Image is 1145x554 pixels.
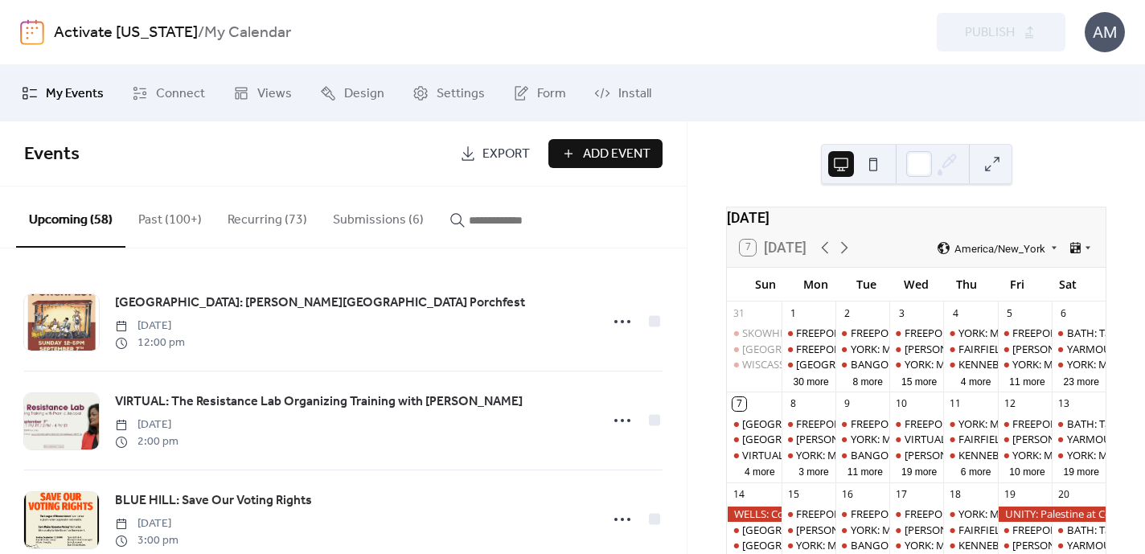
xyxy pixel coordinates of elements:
div: FREEPORT: AM and PM Visibility Bridge Brigade. Click for times! [796,507,1095,521]
div: LISBON FALLS: Labor Day Rally [782,357,835,371]
div: FREEPORT: Visibility Brigade Standout [905,507,1085,521]
div: BELFAST: Support Palestine Weekly Standout [727,538,781,552]
div: YORK: Morning Resistance at Town Center [998,448,1052,462]
div: 4 [949,306,962,320]
div: BANGOR: Weekly peaceful protest [851,538,1015,552]
b: My Calendar [204,18,291,48]
div: [GEOGRAPHIC_DATA]: Support Palestine Weekly Standout [742,538,1021,552]
a: Form [501,72,578,115]
div: BANGOR: Weekly peaceful protest [851,448,1015,462]
div: KENNEBUNK: Stand Out [943,357,997,371]
div: 18 [949,488,962,502]
a: BLUE HILL: Save Our Voting Rights [115,490,312,511]
span: Settings [437,84,485,104]
div: [PERSON_NAME]: NO I.C.E in [PERSON_NAME] [796,523,1016,537]
span: America/New_York [954,243,1045,253]
span: [GEOGRAPHIC_DATA]: [PERSON_NAME][GEOGRAPHIC_DATA] Porchfest [115,293,525,313]
div: 1 [786,306,800,320]
div: YORK: Morning Resistance at Town Center [782,538,835,552]
div: YORK: Morning Resistance at Town Center [889,538,943,552]
div: [GEOGRAPHIC_DATA]: [PERSON_NAME][GEOGRAPHIC_DATA] Porchfest [742,432,1085,446]
div: 5 [1003,306,1016,320]
div: 31 [733,306,746,320]
div: WELLS: NO I.C.E in Wells [889,342,943,356]
img: logo [20,19,44,45]
a: Activate [US_STATE] [54,18,198,48]
div: VIRTUAL: The Resistance Lab Organizing Training with [PERSON_NAME] [742,448,1081,462]
div: FREEPORT: AM and PM Visibility Bridge Brigade. Click for times! [782,326,835,340]
div: 20 [1057,488,1070,502]
div: FREEPORT: VISIBILITY FREEPORT Stand for Democracy! [851,326,1113,340]
div: 2 [840,306,854,320]
button: 30 more [786,373,835,388]
div: YORK: Morning Resistance at [GEOGRAPHIC_DATA] [796,538,1040,552]
div: 11 [949,397,962,411]
div: KENNEBUNK: Stand Out [943,538,997,552]
div: FREEPORT: VISIBILITY FREEPORT Stand for Democracy! [851,507,1113,521]
span: [DATE] [115,417,179,433]
div: KENNEBUNK: Stand Out [958,448,1076,462]
div: YORK: Morning Resistance at [GEOGRAPHIC_DATA] [796,448,1040,462]
button: 11 more [1003,373,1051,388]
a: Views [221,72,304,115]
div: VIRTUAL: The Shape of Solidarity - Listening To Palestine [889,432,943,446]
div: FREEPORT: AM and PM Visibility Bridge Brigade. Click for times! [796,326,1095,340]
a: Export [448,139,542,168]
div: FAIRFIELD: Stop The Coup [958,432,1084,446]
div: BATH: Tabling at the Bath Farmers Market [1052,326,1106,340]
b: / [198,18,204,48]
div: YORK: Morning Resistance at Town Center [835,432,889,446]
div: [PERSON_NAME]: NO I.C.E in [PERSON_NAME] [796,432,1016,446]
div: FREEPORT: Visibility Brigade Standout [889,417,943,431]
button: 6 more [954,463,998,478]
span: [DATE] [115,318,185,334]
div: 10 [895,397,909,411]
div: FAIRFIELD: Stop The Coup [943,523,997,537]
button: Recurring (73) [215,187,320,246]
a: Connect [120,72,217,115]
div: FREEPORT: AM and PM Rush Hour Brigade. Click for times! [998,523,1052,537]
div: 9 [840,397,854,411]
div: WELLS: NO I.C.E in Wells [782,432,835,446]
a: My Events [10,72,116,115]
span: Install [618,84,651,104]
div: Tue [841,268,892,301]
div: FREEPORT: AM and PM Visibility Bridge Brigade. Click for times! [782,417,835,431]
div: BATH: Tabling at the Bath Farmers Market [1052,523,1106,537]
a: Install [582,72,663,115]
div: [PERSON_NAME]: NO I.C.E in [PERSON_NAME] [905,342,1124,356]
div: YORK: Morning Resistance at Town Center [998,357,1052,371]
div: KENNEBUNK: Stand Out [958,357,1076,371]
div: YORK: Morning Resistance at Town Center [1052,448,1106,462]
div: WELLS: NO I.C.E in Wells [782,523,835,537]
div: 13 [1057,397,1070,411]
a: VIRTUAL: The Resistance Lab Organizing Training with [PERSON_NAME] [115,392,523,412]
button: Add Event [548,139,663,168]
div: Mon [790,268,841,301]
span: Views [257,84,292,104]
div: FAIRFIELD: Stop The Coup [958,523,1084,537]
button: Submissions (6) [320,187,437,246]
div: YORK: Morning Resistance at Town Center [889,357,943,371]
div: FREEPORT: VISIBILITY FREEPORT Stand for Democracy! [835,417,889,431]
div: FREEPORT: Visibility Brigade Standout [905,326,1085,340]
div: [PERSON_NAME]: NO I.C.E in [PERSON_NAME] [905,523,1124,537]
div: [DATE] [727,207,1106,228]
div: 7 [733,397,746,411]
span: 12:00 pm [115,334,185,351]
div: WELLS: NO I.C.E in Wells [998,538,1052,552]
span: Add Event [583,145,650,164]
button: 23 more [1057,373,1106,388]
div: 6 [1057,306,1070,320]
div: [GEOGRAPHIC_DATA]: Support Palestine Weekly Standout [742,342,1021,356]
div: PORTLAND: DEERING CENTER Porchfest [727,432,781,446]
div: FREEPORT: AM and PM Rush Hour Brigade. Click for times! [998,417,1052,431]
div: WISCASSET: Community Stand Up - Being a Good Human Matters! [727,357,781,371]
div: YORK: Morning Resistance at Town Center [943,507,997,521]
div: FREEPORT: AM and PM Rush Hour Brigade. Click for times! [998,326,1052,340]
div: YORK: Morning Resistance at [GEOGRAPHIC_DATA] [851,432,1095,446]
div: VIRTUAL: The Resistance Lab Organizing Training with Pramila Jayapal [727,448,781,462]
span: [DATE] [115,515,179,532]
span: VIRTUAL: The Resistance Lab Organizing Training with [PERSON_NAME] [115,392,523,412]
div: FREEPORT: AM and PM Visibility Bridge Brigade. Click for times! [796,417,1095,431]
